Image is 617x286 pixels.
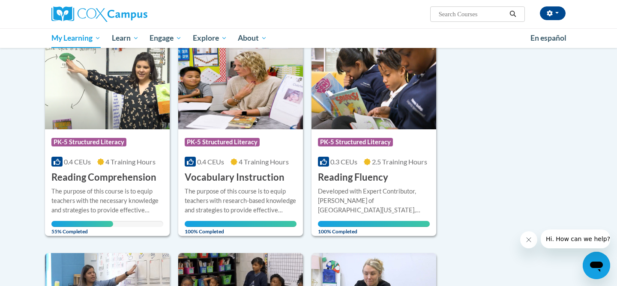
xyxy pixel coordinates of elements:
[144,28,187,48] a: Engage
[520,231,537,248] iframe: Close message
[311,42,436,236] a: Course LogoPK-5 Structured Literacy0.3 CEUs2.5 Training Hours Reading FluencyDeveloped with Exper...
[185,221,297,235] span: 100% Completed
[112,33,139,43] span: Learn
[311,42,436,129] img: Course Logo
[46,28,106,48] a: My Learning
[318,171,388,184] h3: Reading Fluency
[51,138,126,146] span: PK-5 Structured Literacy
[39,28,578,48] div: Main menu
[105,158,156,166] span: 4 Training Hours
[51,221,113,235] span: 55% Completed
[318,221,430,227] div: Your progress
[185,171,285,184] h3: Vocabulary Instruction
[150,33,182,43] span: Engage
[106,28,144,48] a: Learn
[525,29,572,47] a: En español
[51,6,214,22] a: Cox Campus
[51,6,147,22] img: Cox Campus
[185,221,297,227] div: Your progress
[51,33,101,43] span: My Learning
[193,33,227,43] span: Explore
[178,42,303,236] a: Course LogoPK-5 Structured Literacy0.4 CEUs4 Training Hours Vocabulary InstructionThe purpose of ...
[438,9,506,19] input: Search Courses
[318,221,430,235] span: 100% Completed
[530,33,566,42] span: En español
[238,33,267,43] span: About
[64,158,91,166] span: 0.4 CEUs
[583,252,610,279] iframe: Button to launch messaging window
[51,171,156,184] h3: Reading Comprehension
[187,28,233,48] a: Explore
[51,221,113,227] div: Your progress
[233,28,273,48] a: About
[185,187,297,215] div: The purpose of this course is to equip teachers with research-based knowledge and strategies to p...
[45,42,170,236] a: Course LogoPK-5 Structured Literacy0.4 CEUs4 Training Hours Reading ComprehensionThe purpose of t...
[541,229,610,248] iframe: Message from company
[239,158,289,166] span: 4 Training Hours
[372,158,427,166] span: 2.5 Training Hours
[197,158,224,166] span: 0.4 CEUs
[506,9,519,19] button: Search
[318,187,430,215] div: Developed with Expert Contributor, [PERSON_NAME] of [GEOGRAPHIC_DATA][US_STATE], [GEOGRAPHIC_DATA...
[51,187,163,215] div: The purpose of this course is to equip teachers with the necessary knowledge and strategies to pr...
[45,42,170,129] img: Course Logo
[330,158,357,166] span: 0.3 CEUs
[318,138,393,146] span: PK-5 Structured Literacy
[178,42,303,129] img: Course Logo
[540,6,566,20] button: Account Settings
[185,138,260,146] span: PK-5 Structured Literacy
